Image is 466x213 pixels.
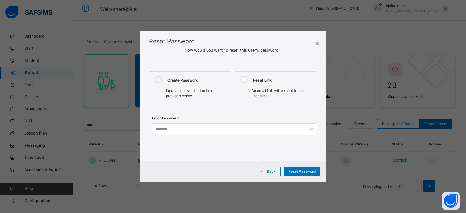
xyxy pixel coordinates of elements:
span: How would you want to reset this user's password [149,47,317,53]
span: Reset Password [288,169,316,174]
span: An email link will be sent to the user's mail [252,88,304,98]
label: Enter Password [152,116,179,121]
span: Reset Password [149,38,195,45]
div: Reset Link [253,76,314,83]
span: Back [267,169,276,174]
span: Input a password in the field provided below [166,88,213,98]
div: Create Password [167,76,228,83]
button: Open asap [442,192,460,210]
div: × [314,37,320,49]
